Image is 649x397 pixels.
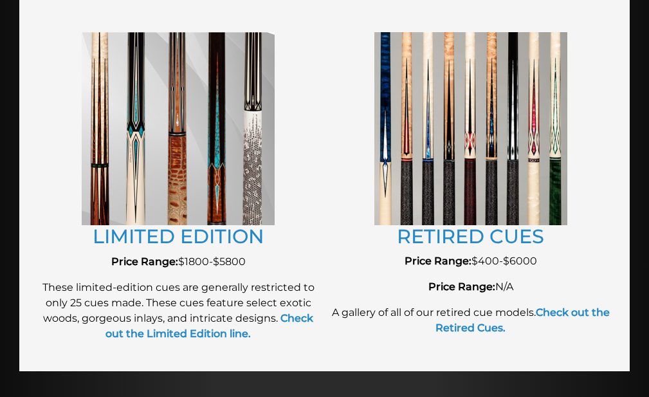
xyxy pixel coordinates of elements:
[428,281,495,293] strong: Price Range:
[331,279,611,295] p: N/A
[39,280,318,342] p: These limited-edition cues are generally restricted to only 25 cues made. These cues feature sele...
[397,225,544,248] a: RETIRED CUES
[93,225,264,248] a: LIMITED EDITION
[105,312,313,340] a: Check out the Limited Edition line.
[39,254,318,270] p: $1800-$5800
[405,255,471,267] strong: Price Range:
[331,254,611,269] p: $400-$6000
[435,306,610,334] a: Check out the Retired Cues.
[111,255,178,268] strong: Price Range:
[331,305,611,336] p: A gallery of all of our retired cue models.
